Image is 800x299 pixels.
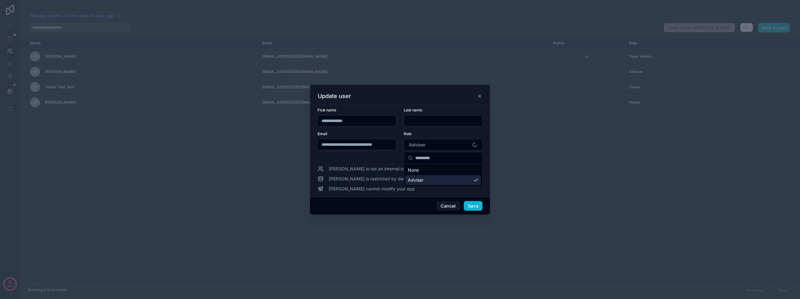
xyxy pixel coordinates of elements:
[404,139,482,151] button: Select Button
[408,177,423,183] span: Adviser
[404,108,422,112] span: Last name
[317,131,327,136] span: Email
[318,92,351,100] h3: Update user
[329,176,432,182] span: [PERSON_NAME] is restricted by data permissions
[437,201,460,211] button: Cancel
[409,142,425,148] span: Adviser
[405,165,481,175] div: None
[404,131,412,136] span: Role
[317,108,336,112] span: First name
[404,164,482,186] div: Suggestions
[329,166,429,172] span: [PERSON_NAME] is not an internal team member
[329,186,415,192] span: [PERSON_NAME] cannot modify your app
[464,201,482,211] button: Save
